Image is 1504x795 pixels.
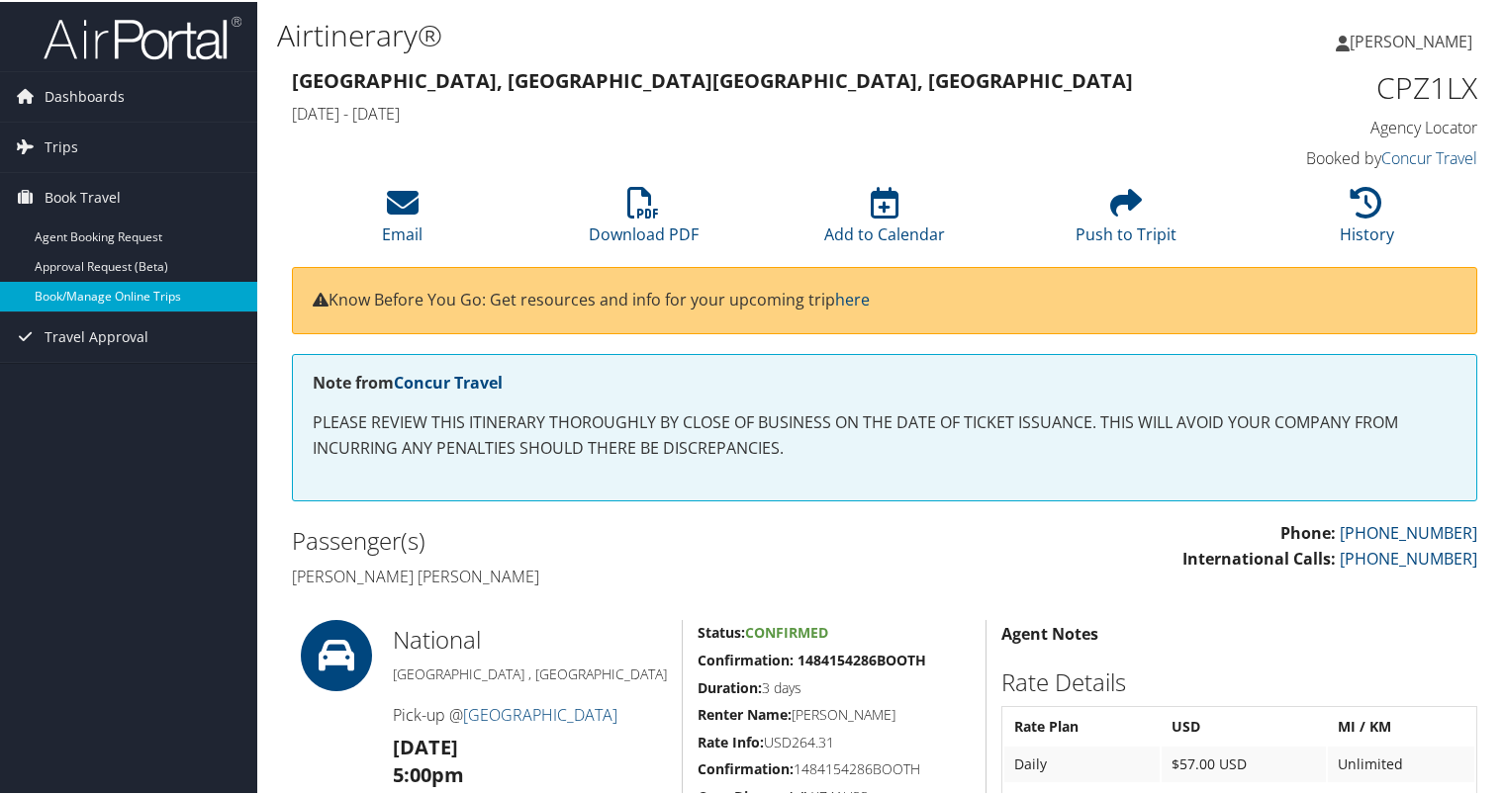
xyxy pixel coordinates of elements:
[698,676,762,695] strong: Duration:
[393,759,464,786] strong: 5:00pm
[698,731,971,751] h5: USD264.31
[1203,115,1477,136] h4: Agency Locator
[698,703,792,722] strong: Renter Name:
[277,13,1087,54] h1: Airtinerary®
[698,757,971,777] h5: 1484154286BOOTH
[45,171,121,221] span: Book Travel
[1001,663,1477,697] h2: Rate Details
[1340,546,1477,568] a: [PHONE_NUMBER]
[1328,745,1474,780] td: Unlimited
[44,13,241,59] img: airportal-logo.png
[1004,745,1160,780] td: Daily
[698,649,926,667] strong: Confirmation: 1484154286BOOTH
[745,621,828,640] span: Confirmed
[1162,707,1326,743] th: USD
[589,196,699,243] a: Download PDF
[1203,145,1477,167] h4: Booked by
[698,676,971,696] h5: 3 days
[1001,621,1098,643] strong: Agent Notes
[1328,707,1474,743] th: MI / KM
[835,287,870,309] a: here
[698,621,745,640] strong: Status:
[313,370,503,392] strong: Note from
[463,702,617,724] a: [GEOGRAPHIC_DATA]
[393,732,458,758] strong: [DATE]
[1004,707,1160,743] th: Rate Plan
[698,731,764,750] strong: Rate Info:
[1350,29,1472,50] span: [PERSON_NAME]
[393,662,667,682] h5: [GEOGRAPHIC_DATA] , [GEOGRAPHIC_DATA]
[1381,145,1477,167] a: Concur Travel
[394,370,503,392] a: Concur Travel
[313,408,1457,459] p: PLEASE REVIEW THIS ITINERARY THOROUGHLY BY CLOSE OF BUSINESS ON THE DATE OF TICKET ISSUANCE. THIS...
[1162,745,1326,780] td: $57.00 USD
[1340,520,1477,542] a: [PHONE_NUMBER]
[45,310,148,360] span: Travel Approval
[1280,520,1336,542] strong: Phone:
[292,522,870,556] h2: Passenger(s)
[824,196,945,243] a: Add to Calendar
[1340,196,1394,243] a: History
[393,702,667,724] h4: Pick-up @
[382,196,423,243] a: Email
[292,65,1133,92] strong: [GEOGRAPHIC_DATA], [GEOGRAPHIC_DATA] [GEOGRAPHIC_DATA], [GEOGRAPHIC_DATA]
[1182,546,1336,568] strong: International Calls:
[393,621,667,655] h2: National
[292,101,1174,123] h4: [DATE] - [DATE]
[1336,10,1492,69] a: [PERSON_NAME]
[313,286,1457,311] p: Know Before You Go: Get resources and info for your upcoming trip
[1203,65,1477,107] h1: CPZ1LX
[698,703,971,723] h5: [PERSON_NAME]
[698,757,794,776] strong: Confirmation:
[45,70,125,120] span: Dashboards
[45,121,78,170] span: Trips
[292,564,870,585] h4: [PERSON_NAME] [PERSON_NAME]
[1076,196,1176,243] a: Push to Tripit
